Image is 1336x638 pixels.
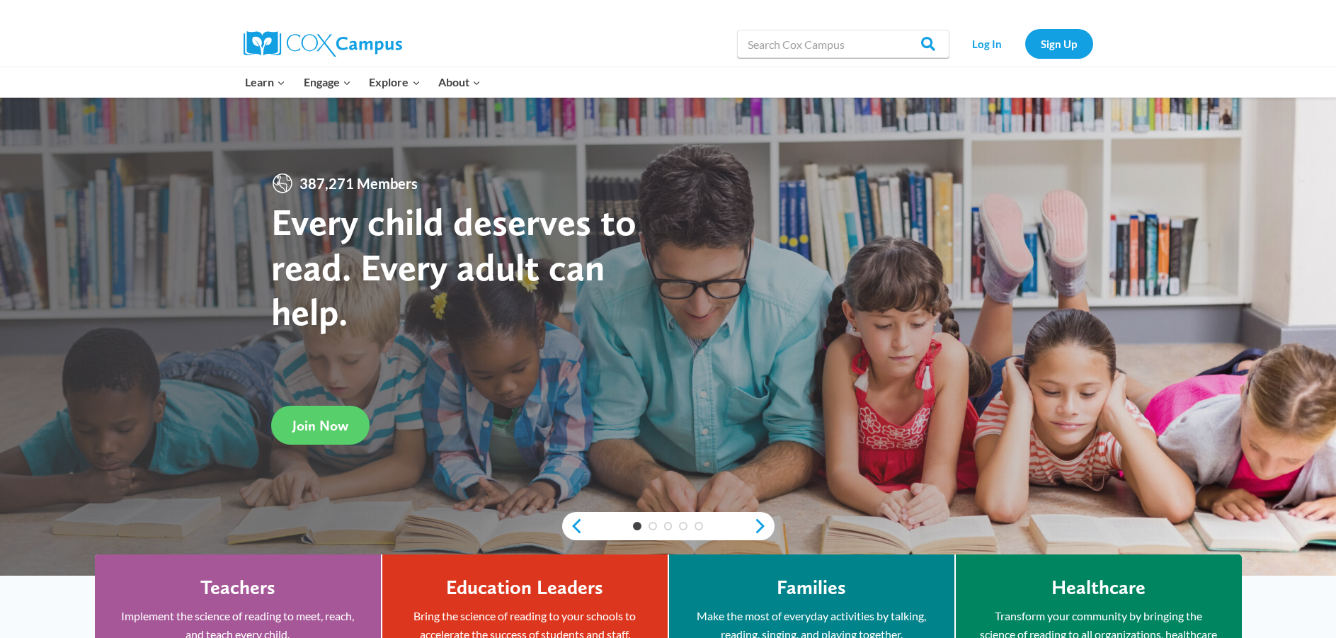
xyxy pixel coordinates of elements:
[562,518,583,535] a: previous
[737,30,949,58] input: Search Cox Campus
[271,406,370,445] a: Join Now
[292,417,348,434] span: Join Now
[304,73,351,91] span: Engage
[633,522,641,530] a: 1
[679,522,687,530] a: 4
[200,576,275,600] h4: Teachers
[957,29,1093,58] nav: Secondary Navigation
[438,73,481,91] span: About
[753,518,775,535] a: next
[562,512,775,540] div: content slider buttons
[236,67,490,97] nav: Primary Navigation
[245,73,285,91] span: Learn
[1051,576,1146,600] h4: Healthcare
[1025,29,1093,58] a: Sign Up
[294,172,423,195] span: 387,271 Members
[649,522,657,530] a: 2
[695,522,703,530] a: 5
[271,199,636,334] strong: Every child deserves to read. Every adult can help.
[777,576,846,600] h4: Families
[957,29,1018,58] a: Log In
[244,31,402,57] img: Cox Campus
[369,73,420,91] span: Explore
[446,576,603,600] h4: Education Leaders
[664,522,673,530] a: 3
